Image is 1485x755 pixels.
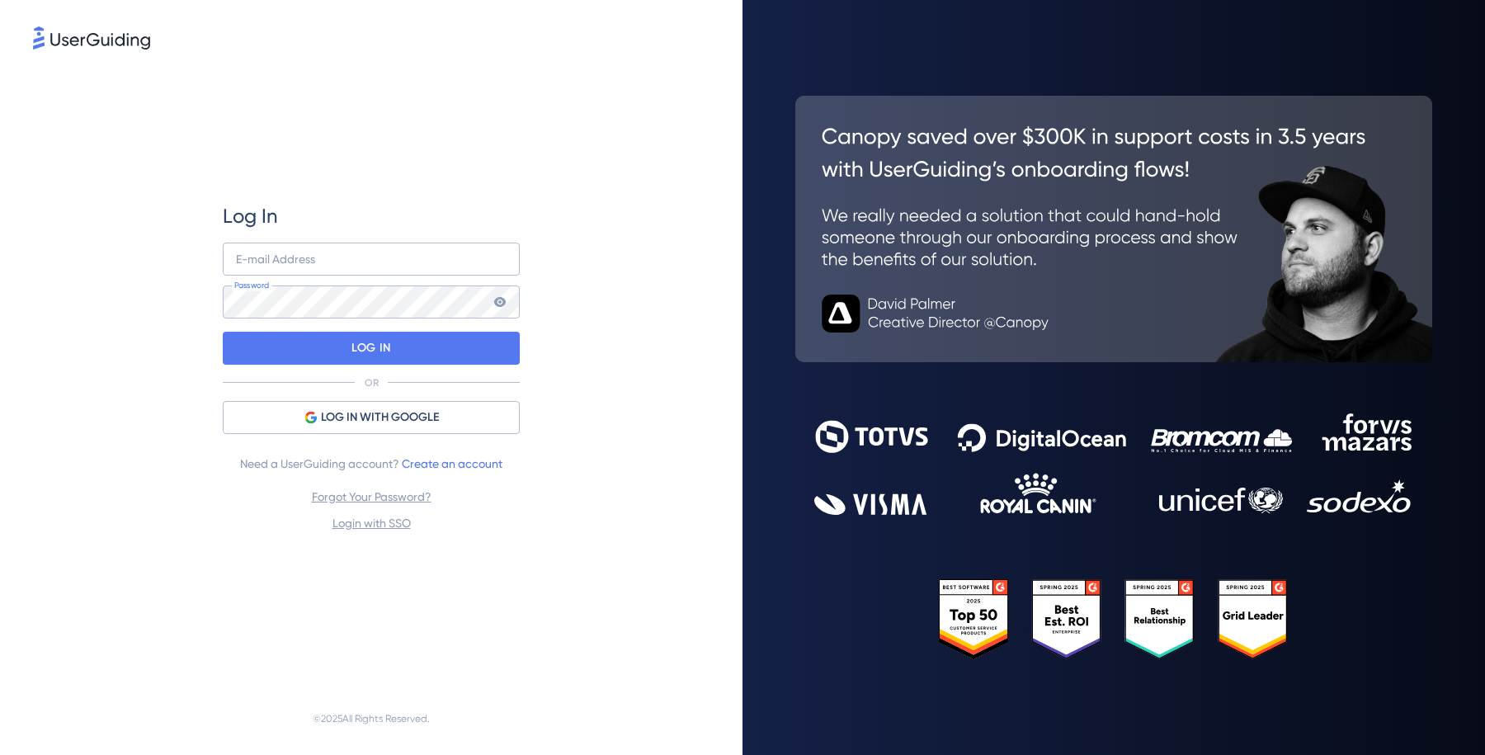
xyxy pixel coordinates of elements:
span: Log In [223,203,278,229]
p: LOG IN [351,335,390,361]
span: © 2025 All Rights Reserved. [313,709,430,729]
p: OR [365,376,379,389]
a: Create an account [402,457,502,470]
span: Need a UserGuiding account? [240,454,502,474]
a: Login with SSO [332,517,411,530]
img: 25303e33045975176eb484905ab012ff.svg [939,579,1289,659]
a: Forgot Your Password? [312,490,431,503]
span: LOG IN WITH GOOGLE [321,408,439,427]
input: example@company.com [223,243,520,276]
img: 8faab4ba6bc7696a72372aa768b0286c.svg [33,26,150,50]
img: 26c0aa7c25a843aed4baddd2b5e0fa68.svg [795,96,1432,362]
img: 9302ce2ac39453076f5bc0f2f2ca889b.svg [814,413,1413,516]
